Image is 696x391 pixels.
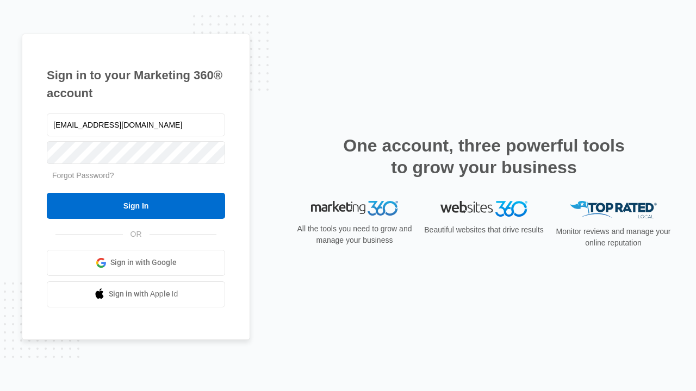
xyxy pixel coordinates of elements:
[47,113,225,136] input: Email
[423,224,545,236] p: Beautiful websites that drive results
[110,257,177,268] span: Sign in with Google
[47,281,225,307] a: Sign in with Apple Id
[52,171,114,180] a: Forgot Password?
[47,250,225,276] a: Sign in with Google
[570,201,657,219] img: Top Rated Local
[47,193,225,219] input: Sign In
[109,288,178,300] span: Sign in with Apple Id
[311,201,398,216] img: Marketing 360
[340,135,628,178] h2: One account, three powerful tools to grow your business
[47,66,225,102] h1: Sign in to your Marketing 360® account
[294,223,415,246] p: All the tools you need to grow and manage your business
[123,229,150,240] span: OR
[440,201,527,217] img: Websites 360
[552,226,674,249] p: Monitor reviews and manage your online reputation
